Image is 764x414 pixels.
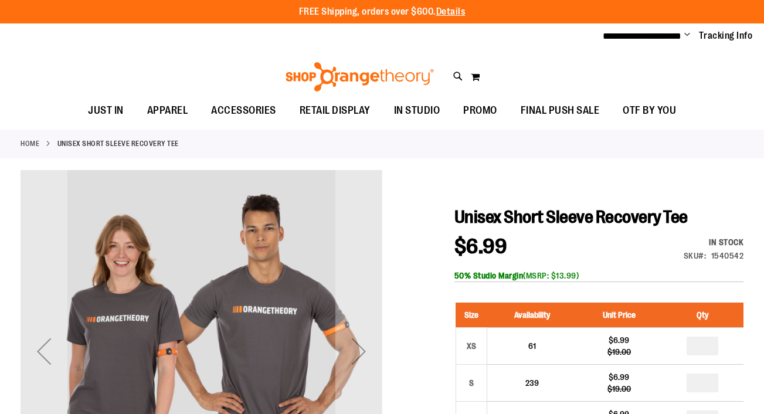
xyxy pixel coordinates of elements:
b: 50% Studio Margin [454,271,524,280]
img: Shop Orangetheory [284,62,436,91]
span: RETAIL DISPLAY [300,97,371,124]
span: ACCESSORIES [211,97,276,124]
div: S [463,374,480,392]
div: $19.00 [583,383,656,395]
div: 1540542 [711,250,744,262]
div: XS [463,337,480,355]
th: Availability [487,303,576,328]
p: FREE Shipping, orders over $600. [299,5,466,19]
a: PROMO [451,97,509,124]
div: $19.00 [583,346,656,358]
th: Unit Price [577,303,661,328]
div: Availability [684,236,744,248]
a: FINAL PUSH SALE [509,97,612,124]
span: IN STUDIO [394,97,440,124]
a: Tracking Info [699,29,753,42]
span: 61 [528,341,536,351]
span: PROMO [463,97,497,124]
a: APPAREL [135,97,200,124]
strong: SKU [684,251,707,260]
a: ACCESSORIES [199,97,288,124]
span: Unisex Short Sleeve Recovery Tee [454,207,688,227]
button: Account menu [684,30,690,42]
a: RETAIL DISPLAY [288,97,382,124]
strong: Unisex Short Sleeve Recovery Tee [57,138,179,149]
span: 239 [525,378,539,388]
span: JUST IN [88,97,124,124]
span: $6.99 [454,235,507,259]
div: In stock [684,236,744,248]
a: IN STUDIO [382,97,452,124]
th: Size [456,303,487,328]
span: APPAREL [147,97,188,124]
div: (MSRP: $13.99) [454,270,743,281]
a: Details [436,6,466,17]
div: $6.99 [583,371,656,383]
a: Home [21,138,39,149]
a: OTF BY YOU [611,97,688,124]
th: Qty [661,303,743,328]
span: OTF BY YOU [623,97,676,124]
a: JUST IN [76,97,135,124]
span: FINAL PUSH SALE [521,97,600,124]
div: $6.99 [583,334,656,346]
